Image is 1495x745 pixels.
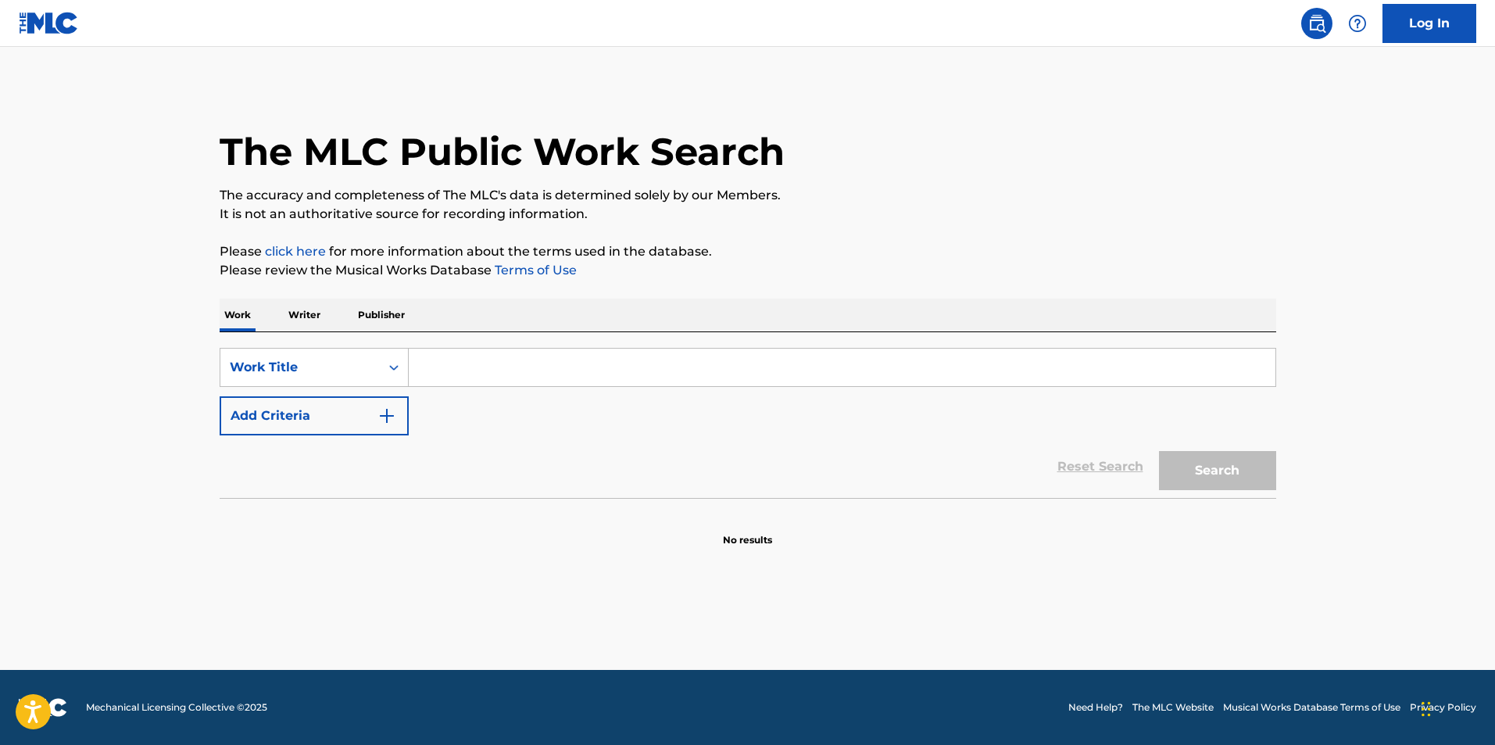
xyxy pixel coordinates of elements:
div: Drag [1422,686,1431,732]
a: The MLC Website [1132,700,1214,715]
form: Search Form [220,348,1276,498]
a: click here [265,244,326,259]
img: search [1307,14,1326,33]
img: 9d2ae6d4665cec9f34b9.svg [377,407,396,425]
img: MLC Logo [19,12,79,34]
div: Help [1342,8,1373,39]
a: Public Search [1301,8,1332,39]
p: No results [723,514,772,547]
p: Please review the Musical Works Database [220,261,1276,280]
p: It is not an authoritative source for recording information. [220,205,1276,224]
a: Musical Works Database Terms of Use [1223,700,1400,715]
p: Please for more information about the terms used in the database. [220,242,1276,261]
p: Work [220,299,256,331]
a: Terms of Use [492,263,577,278]
p: The accuracy and completeness of The MLC's data is determined solely by our Members. [220,186,1276,205]
a: Need Help? [1068,700,1123,715]
a: Privacy Policy [1410,700,1476,715]
p: Writer [284,299,325,331]
button: Add Criteria [220,396,409,435]
p: Publisher [353,299,410,331]
h1: The MLC Public Work Search [220,128,785,175]
iframe: Chat Widget [1417,670,1495,745]
div: Work Title [230,358,370,377]
img: logo [19,698,67,717]
span: Mechanical Licensing Collective © 2025 [86,700,267,715]
a: Log In [1382,4,1476,43]
img: help [1348,14,1367,33]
